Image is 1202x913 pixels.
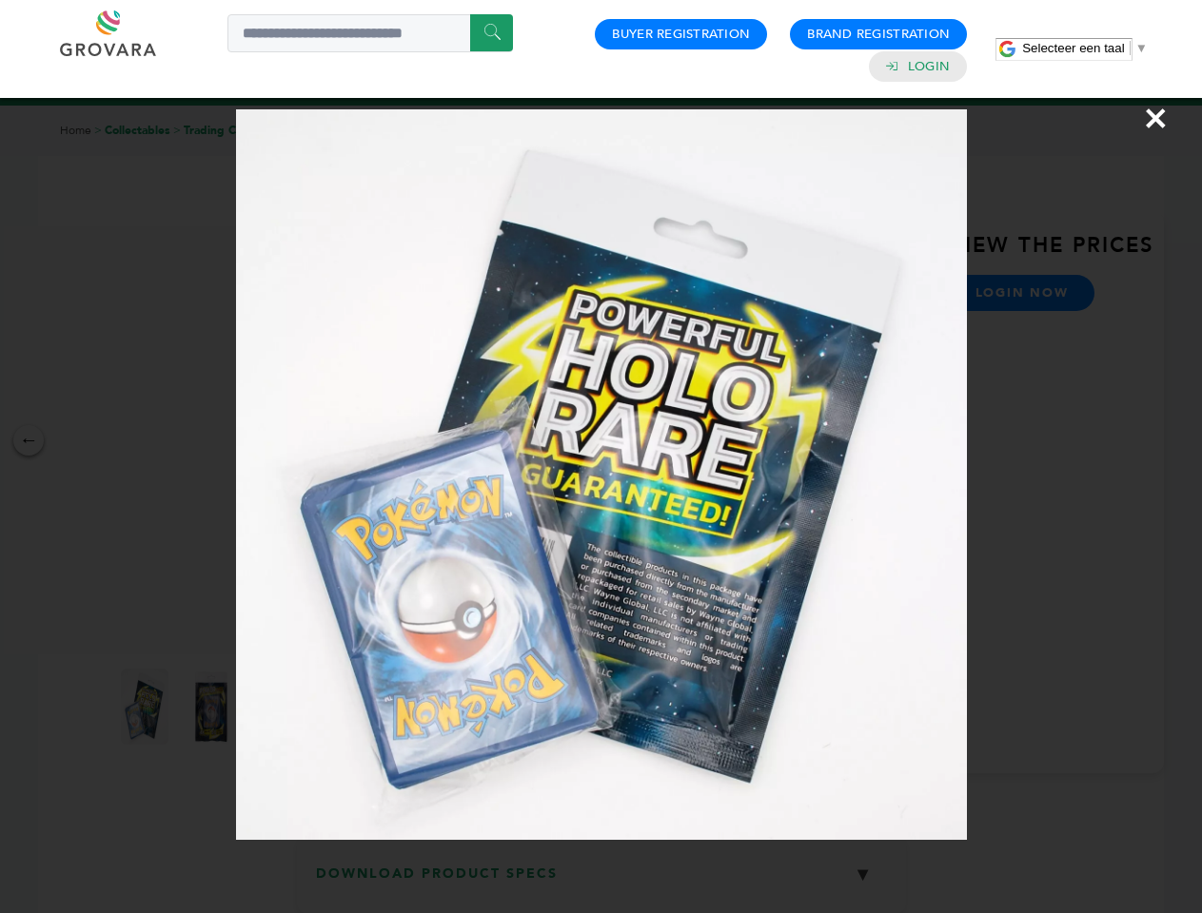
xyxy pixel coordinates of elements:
[1130,41,1131,55] span: ​
[1022,41,1124,55] span: Selecteer een taal
[1022,41,1148,55] a: Selecteer een taal​
[1143,91,1169,145] span: ×
[612,26,750,43] a: Buyer Registration
[1135,41,1148,55] span: ▼
[227,14,513,52] input: Search a product or brand...
[908,58,950,75] a: Login
[236,109,967,840] img: Image Preview
[807,26,950,43] a: Brand Registration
